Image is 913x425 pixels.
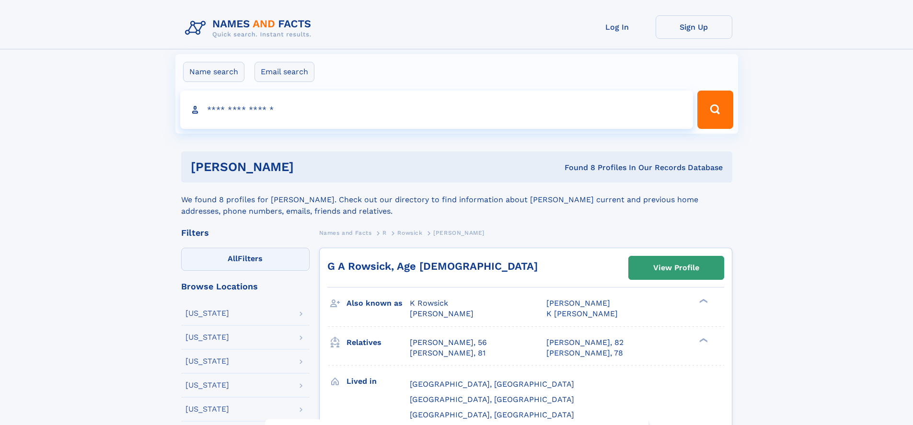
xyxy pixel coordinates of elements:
[191,161,429,173] h1: [PERSON_NAME]
[546,299,610,308] span: [PERSON_NAME]
[181,183,732,217] div: We found 8 profiles for [PERSON_NAME]. Check out our directory to find information about [PERSON_...
[579,15,656,39] a: Log In
[185,310,229,317] div: [US_STATE]
[410,309,474,318] span: [PERSON_NAME]
[183,62,244,82] label: Name search
[410,348,485,358] a: [PERSON_NAME], 81
[410,395,574,404] span: [GEOGRAPHIC_DATA], [GEOGRAPHIC_DATA]
[410,337,487,348] a: [PERSON_NAME], 56
[347,295,410,311] h3: Also known as
[185,381,229,389] div: [US_STATE]
[697,91,733,129] button: Search Button
[382,227,387,239] a: R
[429,162,723,173] div: Found 8 Profiles In Our Records Database
[185,405,229,413] div: [US_STATE]
[181,15,319,41] img: Logo Names and Facts
[410,379,574,389] span: [GEOGRAPHIC_DATA], [GEOGRAPHIC_DATA]
[347,334,410,351] h3: Relatives
[180,91,693,129] input: search input
[397,227,422,239] a: Rowsick
[327,260,538,272] a: G A Rowsick, Age [DEMOGRAPHIC_DATA]
[697,337,708,343] div: ❯
[433,230,485,236] span: [PERSON_NAME]
[382,230,387,236] span: R
[410,410,574,419] span: [GEOGRAPHIC_DATA], [GEOGRAPHIC_DATA]
[629,256,724,279] a: View Profile
[319,227,372,239] a: Names and Facts
[546,348,623,358] a: [PERSON_NAME], 78
[185,333,229,341] div: [US_STATE]
[181,229,310,237] div: Filters
[410,299,448,308] span: K Rowsick
[656,15,732,39] a: Sign Up
[697,298,708,304] div: ❯
[185,357,229,365] div: [US_STATE]
[347,373,410,390] h3: Lived in
[181,248,310,271] label: Filters
[653,257,699,279] div: View Profile
[228,254,238,263] span: All
[546,309,618,318] span: K [PERSON_NAME]
[397,230,422,236] span: Rowsick
[546,337,624,348] a: [PERSON_NAME], 82
[254,62,314,82] label: Email search
[181,282,310,291] div: Browse Locations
